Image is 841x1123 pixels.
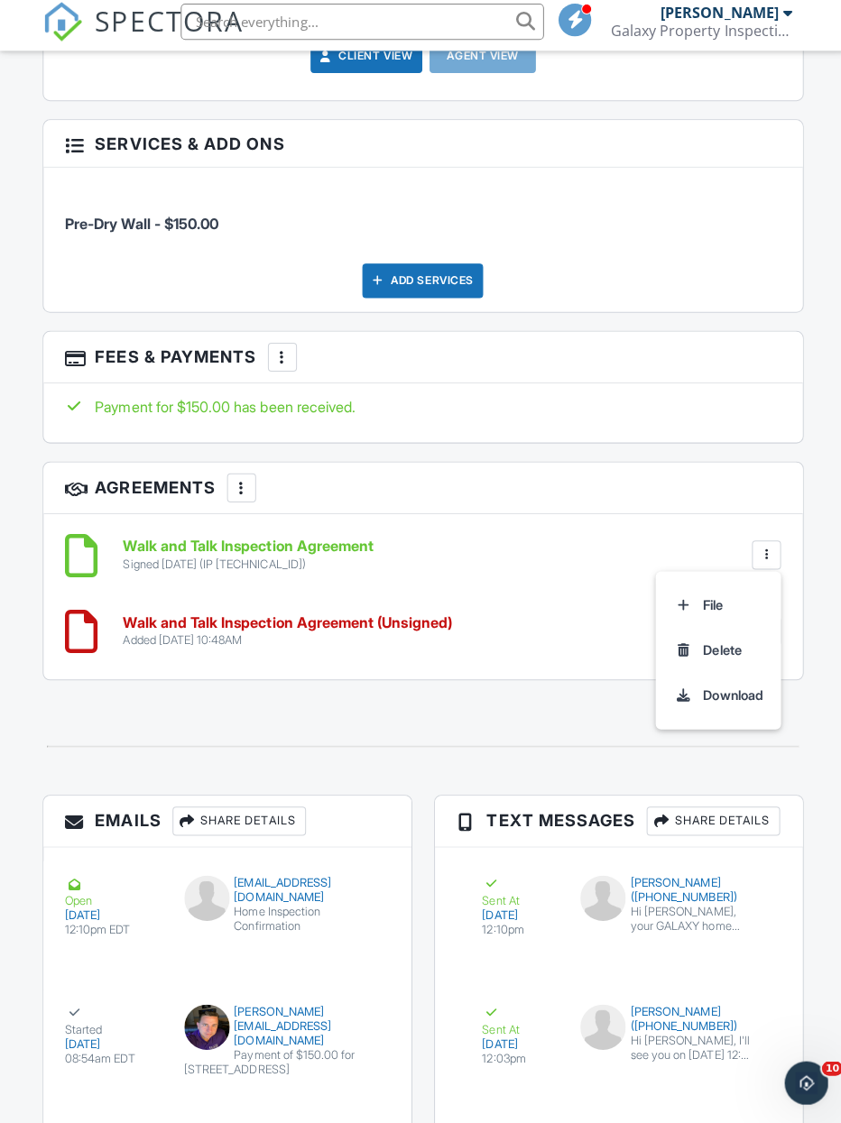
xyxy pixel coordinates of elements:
div: [PERSON_NAME] ([PHONE_NUMBER]) [577,877,751,906]
h3: Emails [43,797,409,849]
a: Walk and Talk Inspection Agreement (Unsigned) Added [DATE] 10:48AM [123,618,449,649]
div: Open [65,877,162,909]
li: Service: Pre-Dry Wall [65,187,777,253]
div: Share Details [642,808,775,837]
a: Download [662,676,765,721]
a: Open [DATE] 12:10pm EDT [EMAIL_ADDRESS][DOMAIN_NAME] Home Inspection Confirmation [43,862,409,990]
div: 12:03pm [479,1052,555,1066]
span: 10 [817,1062,837,1076]
div: Sent At [479,877,555,909]
div: Home Inspection Confirmation [183,906,376,934]
div: [DATE] [65,909,162,924]
a: SPECTORA [42,24,243,62]
div: [PERSON_NAME][EMAIL_ADDRESS][DOMAIN_NAME] [183,1005,376,1048]
img: The Best Home Inspection Software - Spectora [42,9,82,49]
div: [PERSON_NAME] ([PHONE_NUMBER]) [577,1005,751,1034]
div: [EMAIL_ADDRESS][DOMAIN_NAME] [183,877,376,906]
iframe: Intercom live chat [780,1062,823,1105]
div: Add Services [360,269,480,303]
div: 12:10pm EDT [65,924,162,938]
img: default-user-f0147aede5fd5fa78ca7ade42f37bd4542148d508eef1c3d3ea960f66861d68b.jpg [183,877,228,922]
div: Added [DATE] 10:48AM [123,636,449,650]
h3: Fees & Payments [43,336,799,388]
a: Walk and Talk Inspection Agreement Signed [DATE] (IP [TECHNICAL_ID]) [123,542,372,574]
span: Pre-Dry Wall - $150.00 [65,220,217,238]
a: File [662,585,765,631]
img: jim_picture_3.jpg [183,1005,228,1050]
div: Sent At [479,1005,555,1037]
div: Payment for $150.00 has been received. [65,401,777,421]
img: default-user-f0147aede5fd5fa78ca7ade42f37bd4542148d508eef1c3d3ea960f66861d68b.jpg [577,1005,622,1050]
a: Sent At [DATE] 12:10pm [PERSON_NAME] ([PHONE_NUMBER]) Hi [PERSON_NAME], your GALAXY home inspecti... [454,862,776,990]
div: 12:10pm [479,924,555,938]
h3: Agreements [43,466,799,518]
h6: Walk and Talk Inspection Agreement (Unsigned) [123,618,449,634]
div: [DATE] [479,1037,555,1052]
div: Hi [PERSON_NAME], your GALAXY home inspection at [STREET_ADDRESS] is scheduled for [DATE] 12:00 p... [626,906,751,934]
div: Signed [DATE] (IP [TECHNICAL_ID]) [123,560,372,575]
img: default-user-f0147aede5fd5fa78ca7ade42f37bd4542148d508eef1c3d3ea960f66861d68b.jpg [577,877,622,922]
a: Delete [662,631,765,676]
div: [DATE] [65,1037,162,1052]
h3: Services & Add ons [43,126,799,173]
div: Share Details [171,808,304,837]
a: Sent At [DATE] 12:03pm [PERSON_NAME] ([PHONE_NUMBER]) Hi [PERSON_NAME], I'll see you on [DATE] 12... [454,990,776,1118]
h6: Walk and Talk Inspection Agreement [123,542,372,558]
div: 08:54am EDT [65,1052,162,1066]
div: Hi [PERSON_NAME], I'll see you on [DATE] 12:00 pm for your GALAXY inspection. Let me know if you ... [626,1034,751,1063]
div: Started [65,1005,162,1037]
a: Client View [315,53,411,71]
div: Payment of $150.00 for [STREET_ADDRESS] [183,1048,376,1077]
h3: Text Messages [432,797,798,849]
div: [DATE] [479,909,555,924]
span: SPECTORA [95,9,243,47]
div: [PERSON_NAME] [656,11,773,29]
div: Galaxy Property Inspection (PA) [606,29,787,47]
input: Search everything... [180,11,541,47]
